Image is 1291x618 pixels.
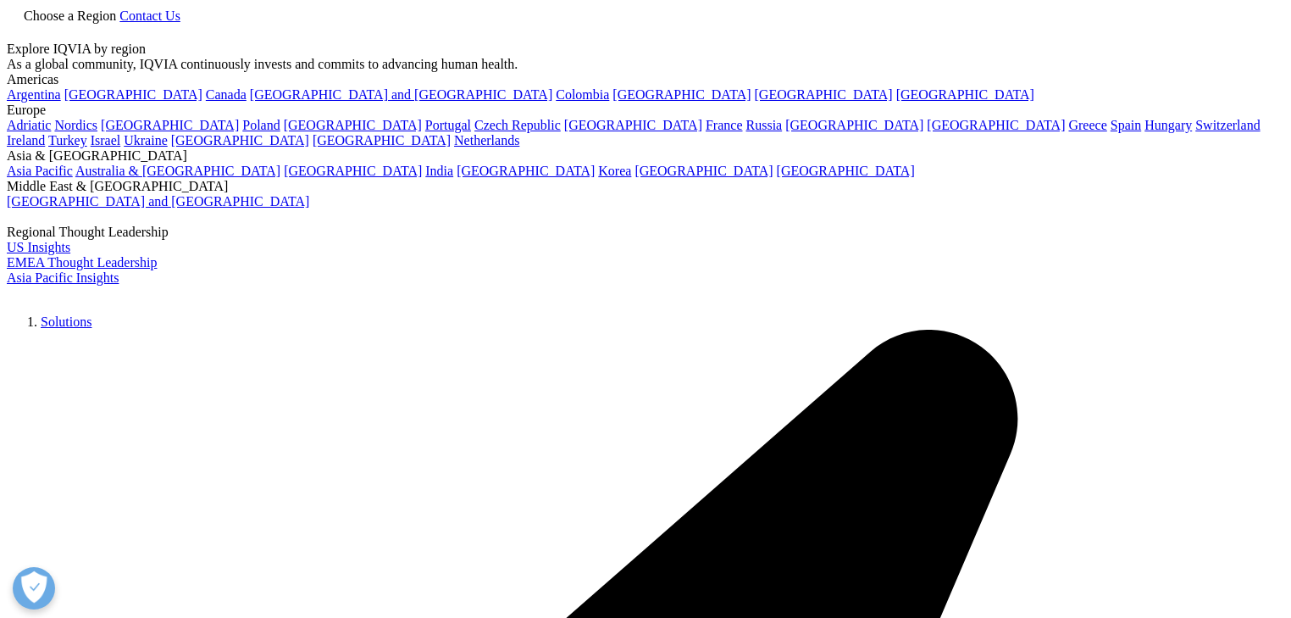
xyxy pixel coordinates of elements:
div: Europe [7,103,1284,118]
a: Canada [206,87,247,102]
a: Netherlands [454,133,519,148]
span: Choose a Region [24,8,116,23]
a: Spain [1111,118,1141,132]
div: As a global community, IQVIA continuously invests and commits to advancing human health. [7,57,1284,72]
a: [GEOGRAPHIC_DATA] [927,118,1065,132]
div: Explore IQVIA by region [7,42,1284,57]
a: [GEOGRAPHIC_DATA] [896,87,1034,102]
button: Open Preferences [13,567,55,610]
a: [GEOGRAPHIC_DATA] [171,133,309,148]
a: Greece [1068,118,1106,132]
a: [GEOGRAPHIC_DATA] [777,164,915,178]
a: [GEOGRAPHIC_DATA] [457,164,595,178]
a: Portugal [425,118,471,132]
a: [GEOGRAPHIC_DATA] [101,118,239,132]
a: [GEOGRAPHIC_DATA] and [GEOGRAPHIC_DATA] [250,87,552,102]
a: Korea [598,164,631,178]
a: US Insights [7,240,70,254]
a: Israel [91,133,121,148]
a: [GEOGRAPHIC_DATA] [612,87,751,102]
div: Americas [7,72,1284,87]
a: Nordics [54,118,97,132]
a: Asia Pacific Insights [7,270,119,285]
a: [GEOGRAPHIC_DATA] and [GEOGRAPHIC_DATA] [7,194,309,209]
a: [GEOGRAPHIC_DATA] [785,118,923,132]
a: Czech Republic [474,118,561,132]
a: Switzerland [1195,118,1260,132]
a: Ukraine [124,133,168,148]
div: Asia & [GEOGRAPHIC_DATA] [7,148,1284,164]
a: [GEOGRAPHIC_DATA] [284,118,422,132]
div: Regional Thought Leadership [7,225,1284,240]
a: Colombia [556,87,609,102]
a: Contact Us [119,8,180,23]
div: Middle East & [GEOGRAPHIC_DATA] [7,179,1284,194]
a: [GEOGRAPHIC_DATA] [755,87,893,102]
a: [GEOGRAPHIC_DATA] [64,87,202,102]
a: Poland [242,118,280,132]
a: Russia [746,118,783,132]
a: [GEOGRAPHIC_DATA] [634,164,773,178]
a: Hungary [1144,118,1192,132]
a: Turkey [48,133,87,148]
a: Ireland [7,133,45,148]
a: France [706,118,743,132]
a: [GEOGRAPHIC_DATA] [564,118,702,132]
a: EMEA Thought Leadership [7,255,157,270]
a: Solutions [41,315,91,329]
a: Australia & [GEOGRAPHIC_DATA] [75,164,280,178]
a: Asia Pacific [7,164,73,178]
a: Argentina [7,87,61,102]
a: [GEOGRAPHIC_DATA] [313,133,451,148]
a: Adriatic [7,118,51,132]
a: India [425,164,453,178]
a: [GEOGRAPHIC_DATA] [284,164,422,178]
